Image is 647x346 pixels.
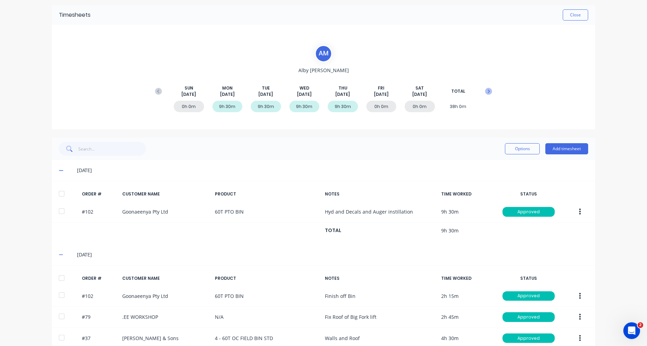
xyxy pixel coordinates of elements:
[82,275,117,282] div: ORDER #
[502,312,555,322] div: Approved
[215,191,319,197] div: PRODUCT
[185,85,193,91] span: SUN
[298,67,349,74] span: Alby [PERSON_NAME]
[220,91,235,98] span: [DATE]
[545,143,588,154] button: Add timesheet
[415,85,424,91] span: SAT
[502,333,555,343] div: Approved
[502,291,555,301] button: Approved
[122,275,209,282] div: CUSTOMER NAME
[502,333,555,344] button: Approved
[215,275,319,282] div: PRODUCT
[82,191,117,197] div: ORDER #
[315,45,332,62] div: A M
[59,11,91,19] div: Timesheets
[78,142,146,156] input: Search...
[499,191,558,197] div: STATUS
[258,91,273,98] span: [DATE]
[181,91,196,98] span: [DATE]
[502,312,555,322] button: Approved
[638,322,643,328] span: 2
[623,322,640,339] iframe: Intercom live chat
[405,101,435,112] div: 0h 0m
[289,101,320,112] div: 9h 30m
[325,191,436,197] div: NOTES
[502,207,555,217] div: Approved
[297,91,312,98] span: [DATE]
[122,191,209,197] div: CUSTOMER NAME
[299,85,309,91] span: WED
[77,167,588,174] div: [DATE]
[374,91,389,98] span: [DATE]
[328,101,358,112] div: 9h 30m
[499,275,558,282] div: STATUS
[77,251,588,259] div: [DATE]
[212,101,243,112] div: 9h 30m
[251,101,281,112] div: 9h 30m
[378,85,384,91] span: FRI
[441,275,493,282] div: TIME WORKED
[443,101,474,112] div: 38h 0m
[222,85,233,91] span: MON
[338,85,347,91] span: THU
[502,291,555,301] div: Approved
[505,143,540,154] button: Options
[366,101,397,112] div: 0h 0m
[262,85,270,91] span: TUE
[563,9,588,21] button: Close
[412,91,427,98] span: [DATE]
[174,101,204,112] div: 0h 0m
[325,275,436,282] div: NOTES
[441,191,493,197] div: TIME WORKED
[451,88,465,94] span: TOTAL
[335,91,350,98] span: [DATE]
[502,207,555,217] button: Approved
